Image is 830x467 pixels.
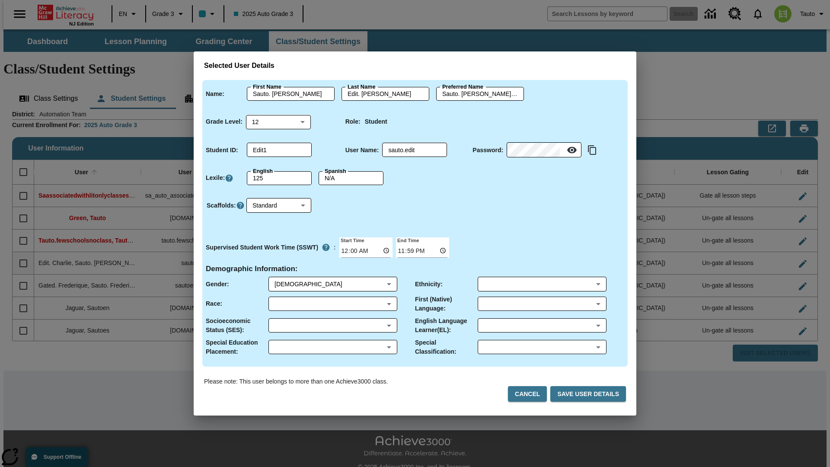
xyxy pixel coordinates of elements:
[246,198,311,213] div: Standard
[325,167,346,175] label: Spanish
[345,117,361,126] p: Role :
[247,143,312,157] div: Student ID
[206,240,336,255] div: :
[206,90,224,99] p: Name :
[246,198,311,213] div: Scaffolds
[246,115,311,129] div: Grade Level
[442,83,483,91] label: Preferred Name
[472,146,503,155] p: Password :
[339,237,364,243] label: Start Time
[206,146,238,155] p: Student ID :
[206,338,268,356] p: Special Education Placement :
[415,338,478,356] p: Special Classification :
[206,299,222,308] p: Race :
[204,62,626,70] h3: Selected User Details
[585,143,600,157] button: Copy text to clipboard
[236,201,245,210] button: Click here to know more about Scaffolds
[206,173,225,182] p: Lexile :
[206,243,318,252] p: Supervised Student Work Time (SSWT)
[345,146,379,155] p: User Name :
[415,317,478,335] p: English Language Learner(EL) :
[365,117,387,126] p: Student
[253,83,281,91] label: First Name
[563,141,581,159] button: Reveal Password
[225,174,233,182] a: Click here to know more about Lexiles, Will open in new tab
[206,280,229,289] p: Gender :
[246,115,311,129] div: 12
[550,386,626,402] button: Save User Details
[507,143,581,157] div: Password
[207,201,236,210] p: Scaffolds :
[206,317,268,335] p: Socioeconomic Status (SES) :
[415,280,443,289] p: Ethnicity :
[253,167,273,175] label: English
[206,265,298,274] h4: Demographic Information :
[396,237,419,243] label: End Time
[275,280,383,288] div: Male
[382,143,447,157] div: User Name
[206,117,243,126] p: Grade Level :
[508,386,547,402] button: Cancel
[318,240,334,255] button: Supervised Student Work Time is the timeframe when students can take LevelSet and when lessons ar...
[415,295,478,313] p: First (Native) Language :
[204,377,388,386] p: Please note: This user belongs to more than one Achieve3000 class.
[348,83,375,91] label: Last Name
